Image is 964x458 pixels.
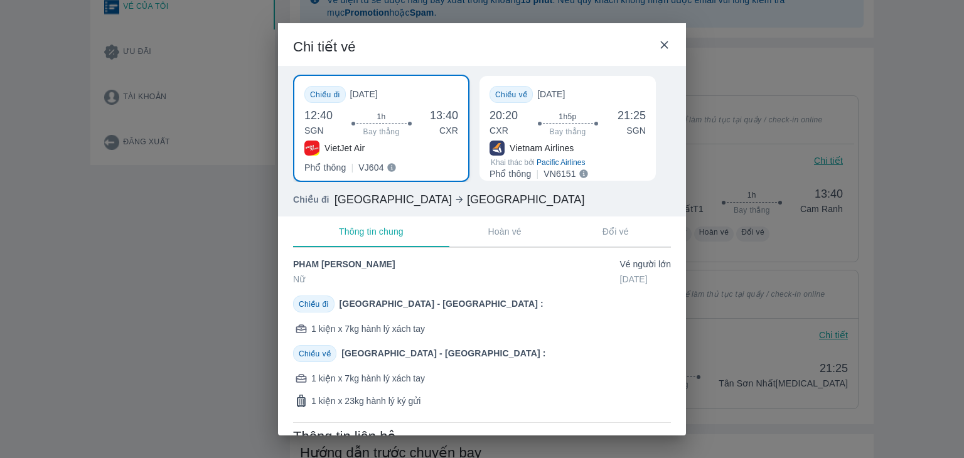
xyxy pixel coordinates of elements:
p: | [351,161,353,174]
span: 20:20 [490,108,520,123]
p: CXR [430,124,459,137]
span: Vé [620,258,671,270]
p: VietJet Air [324,142,365,154]
span: Bay thẳng [550,127,586,137]
span: 13:40 [430,108,459,123]
span: Chiều đi [299,300,329,309]
span: [GEOGRAPHIC_DATA] [467,192,584,207]
span: [DATE] [537,88,575,100]
span: 1 kiện x 7kg hành lý xách tay [311,372,425,385]
p: Phổ thông [304,161,346,174]
span: [GEOGRAPHIC_DATA] [335,192,452,207]
span: Chiều về [495,90,527,99]
span: Chi tiết vé [293,38,356,56]
p: [GEOGRAPHIC_DATA] - [GEOGRAPHIC_DATA] : [341,347,545,359]
span: Khai thác bởi [491,157,646,168]
p: Phổ thông [490,168,531,180]
span: [DATE] [350,88,388,100]
span: Pacific Airlines [537,158,585,167]
span: 12:40 [304,108,333,123]
span: Chiều đi [293,193,329,206]
p: Thông tin chung [339,225,404,238]
p: VN6151 [544,168,576,180]
p: SGN [616,124,646,137]
span: 1 kiện x 7kg hành lý xách tay [311,322,425,335]
span: [DATE] [620,273,671,285]
span: 1h [377,112,385,122]
span: 1h5p [559,112,576,122]
span: Thông tin liên hệ [293,428,396,445]
p: CXR [490,124,520,137]
p: | [536,168,538,180]
p: SGN [304,124,333,137]
p: Hoàn vé [488,225,522,238]
span: Chiều đi [310,90,340,99]
div: transportation tabs [293,216,671,247]
p: [GEOGRAPHIC_DATA] - [GEOGRAPHIC_DATA] : [340,297,544,310]
span: Nữ [293,273,395,285]
p: Vietnam Airlines [510,142,574,154]
span: 21:25 [616,108,646,123]
p: Đổi vé [602,225,629,238]
span: Bay thẳng [363,127,400,137]
p: VJ604 [358,161,383,174]
span: Chiều về [299,349,331,358]
span: 1 kiện x 23kg hành lý ký gửi [311,395,420,407]
span: PHAM [PERSON_NAME] [293,258,395,270]
span: Người lớn [633,259,671,269]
